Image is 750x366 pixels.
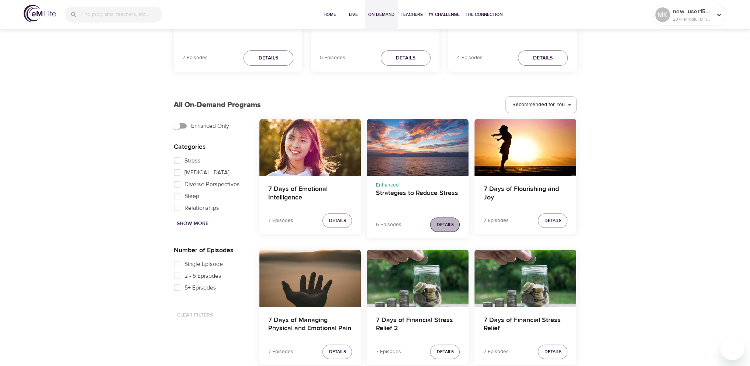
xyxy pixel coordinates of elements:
[329,217,346,225] span: Details
[457,22,568,40] h4: Mindful Eating: A Path to Well-being
[259,54,278,63] span: Details
[538,213,567,228] button: Details
[268,217,293,225] p: 7 Episodes
[430,218,460,232] button: Details
[376,348,401,356] p: 7 Episodes
[322,213,352,228] button: Details
[720,336,744,360] iframe: Button to launch messaging window
[655,7,670,22] div: MK
[376,182,398,188] span: Enhanced
[243,50,293,66] button: Details
[320,22,431,40] h4: Getting Active
[483,217,508,225] p: 7 Episodes
[538,345,567,359] button: Details
[259,250,361,307] button: 7 Days of Managing Physical and Emotional Pain
[544,217,561,225] span: Details
[429,11,460,18] span: 1% Challenge
[376,221,401,229] p: 6 Episodes
[396,54,415,63] span: Details
[436,348,453,356] span: Details
[329,348,346,356] span: Details
[268,348,293,356] p: 7 Episodes
[345,11,362,18] span: Live
[483,185,567,203] h4: 7 Days of Flourishing and Joy
[184,260,223,268] span: Single Episode
[376,189,460,207] h4: Strategies to Reduce Stress
[184,180,240,189] span: Diverse Perspectives
[184,156,201,165] span: Stress
[184,168,229,177] span: [MEDICAL_DATA]
[174,245,248,255] p: Number of Episodes
[80,7,162,23] input: Find programs, teachers, etc...
[474,119,576,176] button: 7 Days of Flourishing and Joy
[381,50,431,66] button: Details
[466,11,502,18] span: The Connection
[673,16,712,23] p: 2374 Mindful Minutes
[174,142,248,152] p: Categories
[259,119,361,176] button: 7 Days of Emotional Intelligence
[376,316,460,334] h4: 7 Days of Financial Stress Relief 2
[268,185,352,203] h4: 7 Days of Emotional Intelligence
[518,50,568,66] button: Details
[436,221,453,229] span: Details
[177,219,208,228] span: Show More
[430,345,460,359] button: Details
[184,203,219,212] span: Relationships
[483,316,567,334] h4: 7 Days of Financial Stress Relief
[184,283,216,292] span: 5+ Episodes
[320,54,345,62] p: 5 Episodes
[368,11,395,18] span: On-Demand
[457,54,483,62] p: 4 Episodes
[483,348,508,356] p: 7 Episodes
[191,122,229,130] span: Enhanced Only
[544,348,561,356] span: Details
[174,217,211,230] button: Show More
[367,250,469,307] button: 7 Days of Financial Stress Relief 2
[183,22,293,40] h4: 7 Days of Emotional Intelligence
[184,271,221,280] span: 2 - 5 Episodes
[268,316,352,334] h4: 7 Days of Managing Physical and Emotional Pain
[24,5,56,22] img: logo
[673,7,712,16] p: new_user1566398680
[183,54,208,62] p: 7 Episodes
[367,119,469,176] button: Strategies to Reduce Stress
[322,345,352,359] button: Details
[401,11,423,18] span: Teachers
[474,250,576,307] button: 7 Days of Financial Stress Relief
[174,99,261,110] p: All On-Demand Programs
[533,54,553,63] span: Details
[184,192,199,201] span: Sleep
[321,11,339,18] span: Home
